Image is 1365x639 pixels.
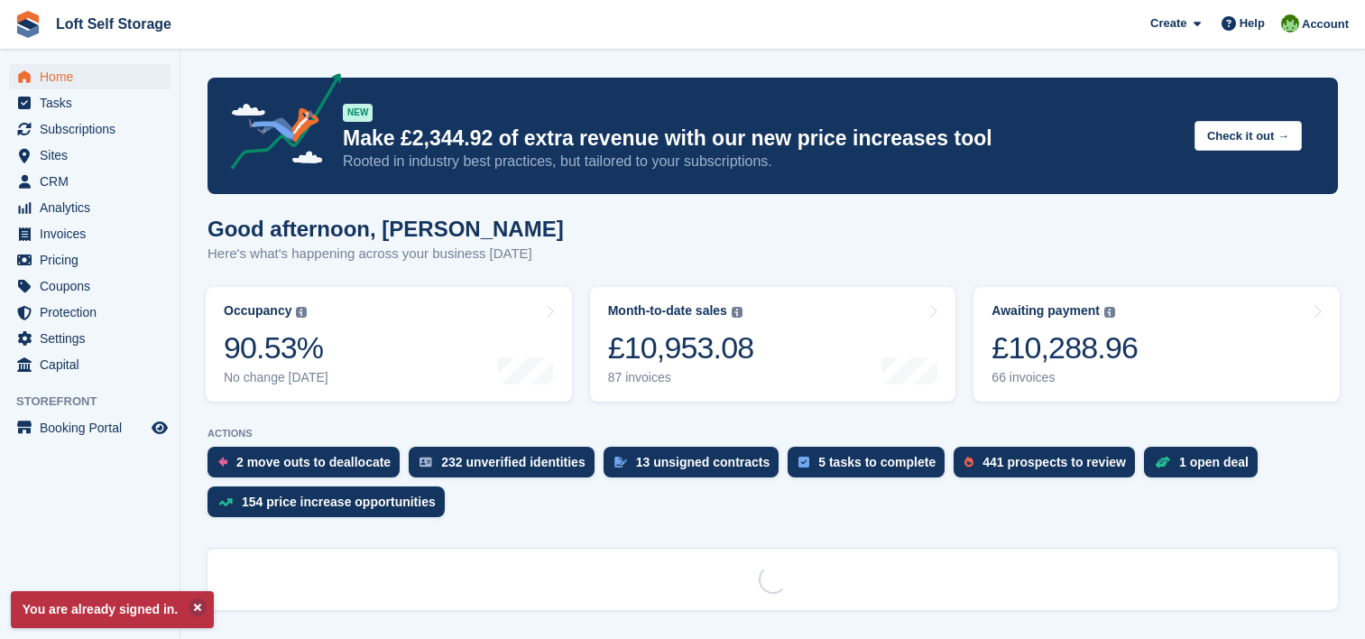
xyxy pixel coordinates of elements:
[1240,14,1265,32] span: Help
[224,329,328,366] div: 90.53%
[9,64,171,89] a: menu
[40,116,148,142] span: Subscriptions
[614,457,627,468] img: contract_signature_icon-13c848040528278c33f63329250d36e43548de30e8caae1d1a13099fd9432cc5.svg
[216,73,342,176] img: price-adjustments-announcement-icon-8257ccfd72463d97f412b2fc003d46551f7dbcb40ab6d574587a9cd5c0d94...
[343,125,1180,152] p: Make £2,344.92 of extra revenue with our new price increases tool
[818,455,936,469] div: 5 tasks to complete
[343,152,1180,171] p: Rooted in industry best practices, but tailored to your subscriptions.
[9,143,171,168] a: menu
[16,393,180,411] span: Storefront
[242,495,436,509] div: 154 price increase opportunities
[420,457,432,468] img: verify_identity-adf6edd0f0f0b5bbfe63781bf79b02c33cf7c696d77639b501bdc392416b5a36.svg
[1150,14,1186,32] span: Create
[636,455,770,469] div: 13 unsigned contracts
[218,457,227,468] img: move_outs_to_deallocate_icon-f764333ba52eb49d3ac5e1228854f67142a1ed5810a6f6cc68b1a99e826820c5.svg
[40,64,148,89] span: Home
[991,329,1138,366] div: £10,288.96
[149,417,171,439] a: Preview store
[409,447,604,486] a: 232 unverified identities
[224,370,328,385] div: No change [DATE]
[964,457,973,468] img: prospect-51fa495bee0391a8d652442698ab0144808aea92771e9ea1ae160a38d050c398.svg
[9,273,171,299] a: menu
[608,370,754,385] div: 87 invoices
[1179,455,1249,469] div: 1 open deal
[40,90,148,116] span: Tasks
[9,300,171,325] a: menu
[208,486,454,526] a: 154 price increase opportunities
[9,195,171,220] a: menu
[40,221,148,246] span: Invoices
[40,273,148,299] span: Coupons
[40,247,148,273] span: Pricing
[296,307,307,318] img: icon-info-grey-7440780725fd019a000dd9b08b2336e03edf1995a4989e88bcd33f0948082b44.svg
[208,447,409,486] a: 2 move outs to deallocate
[604,447,789,486] a: 13 unsigned contracts
[9,247,171,273] a: menu
[40,195,148,220] span: Analytics
[208,244,564,264] p: Here's what's happening across your business [DATE]
[1144,447,1267,486] a: 1 open deal
[441,455,586,469] div: 232 unverified identities
[40,326,148,351] span: Settings
[208,217,564,241] h1: Good afternoon, [PERSON_NAME]
[9,169,171,194] a: menu
[954,447,1144,486] a: 441 prospects to review
[1194,121,1302,151] button: Check it out →
[608,329,754,366] div: £10,953.08
[40,415,148,440] span: Booking Portal
[9,116,171,142] a: menu
[11,591,214,628] p: You are already signed in.
[982,455,1126,469] div: 441 prospects to review
[206,287,572,402] a: Occupancy 90.53% No change [DATE]
[608,303,727,319] div: Month-to-date sales
[9,352,171,377] a: menu
[9,326,171,351] a: menu
[9,90,171,116] a: menu
[973,287,1340,402] a: Awaiting payment £10,288.96 66 invoices
[798,457,809,468] img: task-75834270c22a3079a89374b754ae025e5fb1db73e45f91037f5363f120a921f8.svg
[40,300,148,325] span: Protection
[1155,456,1170,468] img: deal-1b604bf984904fb50ccaf53a9ad4b4a5d6e5aea283cecdc64d6e3604feb123c2.svg
[236,455,391,469] div: 2 move outs to deallocate
[788,447,954,486] a: 5 tasks to complete
[49,9,179,39] a: Loft Self Storage
[590,287,956,402] a: Month-to-date sales £10,953.08 87 invoices
[9,415,171,440] a: menu
[991,303,1100,319] div: Awaiting payment
[1302,15,1349,33] span: Account
[208,428,1338,440] p: ACTIONS
[732,307,742,318] img: icon-info-grey-7440780725fd019a000dd9b08b2336e03edf1995a4989e88bcd33f0948082b44.svg
[1281,14,1299,32] img: James Johnson
[343,104,373,122] div: NEW
[991,370,1138,385] div: 66 invoices
[40,352,148,377] span: Capital
[40,143,148,168] span: Sites
[40,169,148,194] span: CRM
[9,221,171,246] a: menu
[14,11,42,38] img: stora-icon-8386f47178a22dfd0bd8f6a31ec36ba5ce8667c1dd55bd0f319d3a0aa187defe.svg
[224,303,291,319] div: Occupancy
[218,498,233,506] img: price_increase_opportunities-93ffe204e8149a01c8c9dc8f82e8f89637d9d84a8eef4429ea346261dce0b2c0.svg
[1104,307,1115,318] img: icon-info-grey-7440780725fd019a000dd9b08b2336e03edf1995a4989e88bcd33f0948082b44.svg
